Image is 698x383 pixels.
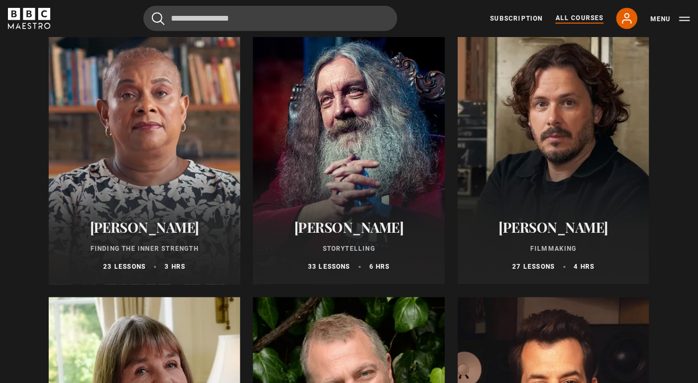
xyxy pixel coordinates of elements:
h2: [PERSON_NAME] [470,220,637,236]
p: 3 hrs [165,262,185,272]
a: [PERSON_NAME] Finding the Inner Strength 23 lessons 3 hrs [49,31,241,285]
p: 23 lessons [103,262,146,272]
a: All Courses [556,13,604,24]
p: 4 hrs [574,262,595,272]
p: 27 lessons [513,262,555,272]
h2: [PERSON_NAME] [61,220,228,236]
h2: [PERSON_NAME] [266,220,432,236]
button: Submit the search query [152,12,165,25]
button: Toggle navigation [650,14,690,24]
p: Finding the Inner Strength [61,244,228,254]
input: Search [143,6,397,31]
a: [PERSON_NAME] Storytelling 33 lessons 6 hrs [253,31,445,285]
a: [PERSON_NAME] Filmmaking 27 lessons 4 hrs [458,31,650,285]
p: Filmmaking [470,244,637,254]
svg: BBC Maestro [8,8,50,29]
p: 33 lessons [308,262,350,272]
a: Subscription [491,14,543,23]
p: 6 hrs [369,262,390,272]
p: Storytelling [266,244,432,254]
